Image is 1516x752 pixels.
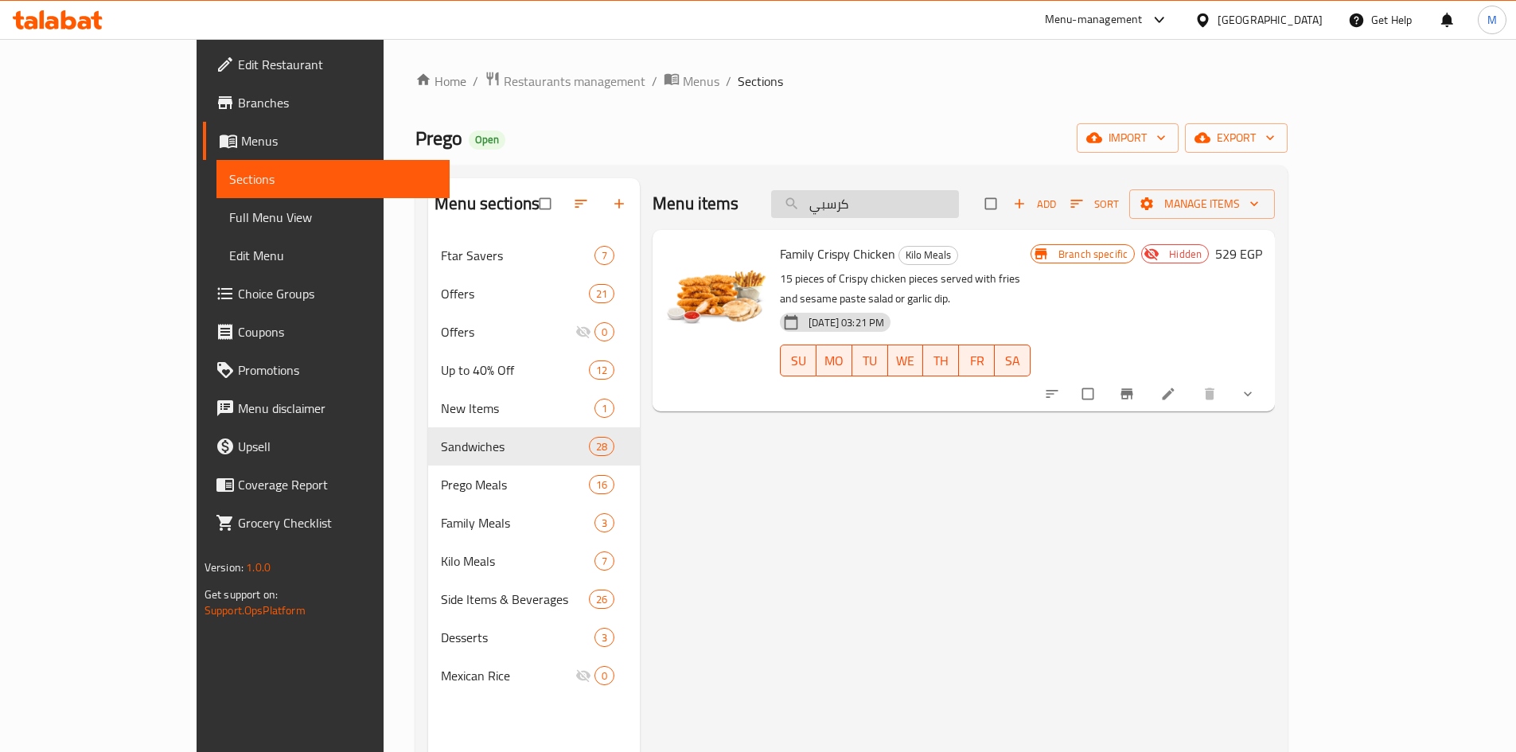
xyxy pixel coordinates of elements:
[1089,128,1166,148] span: import
[852,345,888,376] button: TU
[485,71,645,92] a: Restaurants management
[780,269,1031,309] p: 15 pieces of Crispy chicken pieces served with fries and sesame paste salad or garlic dip.
[726,72,731,91] li: /
[428,389,640,427] div: New Items1
[590,592,614,607] span: 26
[589,360,614,380] div: items
[780,345,816,376] button: SU
[203,351,450,389] a: Promotions
[590,439,614,454] span: 28
[504,72,645,91] span: Restaurants management
[205,557,244,578] span: Version:
[238,322,437,341] span: Coupons
[441,628,594,647] div: Desserts
[780,242,895,266] span: Family Crispy Chicken
[238,437,437,456] span: Upsell
[594,399,614,418] div: items
[664,71,719,92] a: Menus
[238,55,437,74] span: Edit Restaurant
[441,513,594,532] span: Family Meals
[415,71,1288,92] nav: breadcrumb
[594,666,614,685] div: items
[238,399,437,418] span: Menu disclaimer
[428,466,640,504] div: Prego Meals16
[441,322,575,341] span: Offers
[229,246,437,265] span: Edit Menu
[1215,243,1262,265] h6: 529 EGP
[1230,376,1269,411] button: show more
[1070,195,1119,213] span: Sort
[428,351,640,389] div: Up to 40% Off12
[441,360,589,380] div: Up to 40% Off
[216,198,450,236] a: Full Menu View
[441,590,589,609] span: Side Items & Beverages
[859,349,882,372] span: TU
[216,160,450,198] a: Sections
[216,236,450,275] a: Edit Menu
[1001,349,1024,372] span: SA
[965,349,988,372] span: FR
[428,580,640,618] div: Side Items & Beverages26
[1192,376,1230,411] button: delete
[203,275,450,313] a: Choice Groups
[1035,376,1073,411] button: sort-choices
[473,72,478,91] li: /
[1060,192,1129,216] span: Sort items
[203,504,450,542] a: Grocery Checklist
[241,131,437,150] span: Menus
[229,169,437,189] span: Sections
[1052,247,1134,262] span: Branch specific
[441,475,589,494] span: Prego Meals
[469,133,505,146] span: Open
[683,72,719,91] span: Menus
[238,513,437,532] span: Grocery Checklist
[899,246,957,264] span: Kilo Meals
[428,542,640,580] div: Kilo Meals7
[428,236,640,275] div: Ftar Savers7
[595,248,614,263] span: 7
[1218,11,1323,29] div: [GEOGRAPHIC_DATA]
[428,275,640,313] div: Offers21
[238,284,437,303] span: Choice Groups
[469,131,505,150] div: Open
[229,208,437,227] span: Full Menu View
[441,284,589,303] span: Offers
[435,192,540,216] h2: Menu sections
[594,551,614,571] div: items
[238,93,437,112] span: Branches
[1013,195,1056,213] span: Add
[590,363,614,378] span: 12
[428,313,640,351] div: Offers0
[888,345,924,376] button: WE
[1142,194,1262,214] span: Manage items
[246,557,271,578] span: 1.0.0
[802,315,891,330] span: [DATE] 03:21 PM
[441,437,589,456] span: Sandwiches
[894,349,918,372] span: WE
[589,590,614,609] div: items
[428,427,640,466] div: Sandwiches28
[652,72,657,91] li: /
[203,427,450,466] a: Upsell
[923,345,959,376] button: TH
[653,192,739,216] h2: Menu items
[575,324,591,340] svg: Inactive section
[1077,123,1179,153] button: import
[595,630,614,645] span: 3
[665,243,767,345] img: Family Crispy Chicken
[816,345,852,376] button: MO
[203,389,450,427] a: Menu disclaimer
[594,628,614,647] div: items
[595,401,614,416] span: 1
[238,360,437,380] span: Promotions
[1185,123,1288,153] button: export
[203,466,450,504] a: Coverage Report
[589,475,614,494] div: items
[823,349,846,372] span: MO
[441,666,575,685] span: Mexican Rice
